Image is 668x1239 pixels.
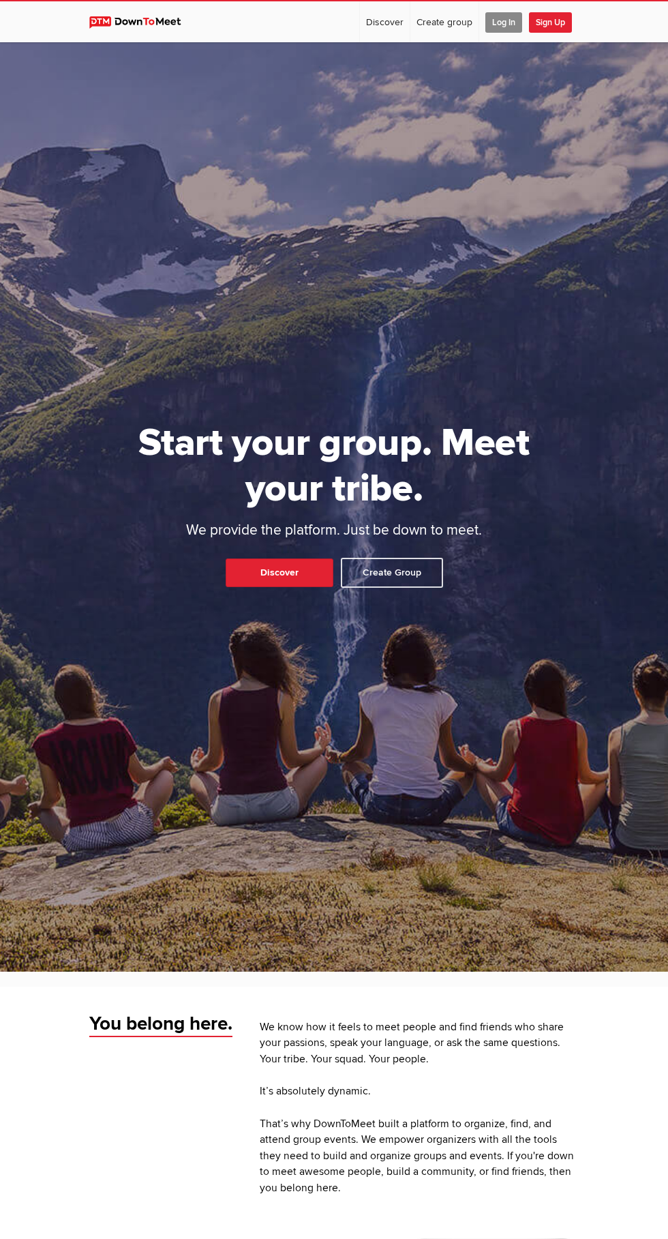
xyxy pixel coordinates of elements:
p: That’s why DownToMeet built a platform to organize, find, and attend group events. We empower org... [260,1116,579,1197]
span: Log In [485,12,522,33]
span: You belong here. [89,1011,232,1037]
a: Log In [479,1,528,42]
a: Create group [410,1,479,42]
a: Sign Up [529,1,578,42]
p: We know how it feels to meet people and find friends who share your passions, speak your language... [260,1019,579,1068]
a: Discover [226,558,333,587]
h1: Start your group. Meet your tribe. [112,420,556,511]
a: Discover [360,1,410,42]
span: Sign Up [529,12,572,33]
p: It’s absolutely dynamic. [260,1084,579,1100]
img: DownToMeet [89,16,194,29]
a: Create Group [341,558,443,588]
